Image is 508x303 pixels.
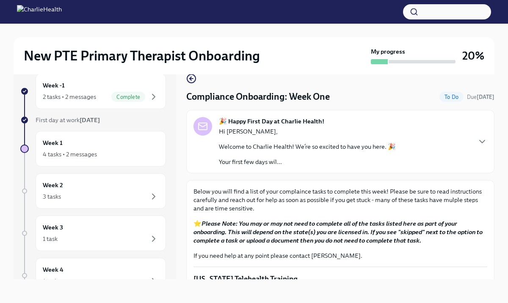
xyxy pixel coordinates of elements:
[43,81,65,90] h6: Week -1
[43,265,63,274] h6: Week 4
[80,116,100,124] strong: [DATE]
[219,142,396,151] p: Welcome to Charlie Health! We’re so excited to have you here. 🎉
[43,235,58,243] div: 1 task
[43,150,97,158] div: 4 tasks • 2 messages
[20,131,166,167] a: Week 14 tasks • 2 messages
[43,223,63,232] h6: Week 3
[193,274,487,284] p: [US_STATE] Telehealth Training
[193,219,487,245] p: ⭐
[20,74,166,109] a: Week -12 tasks • 2 messagesComplete
[20,258,166,293] a: Week 41 task
[477,94,494,100] strong: [DATE]
[43,192,61,201] div: 3 tasks
[43,277,58,285] div: 1 task
[20,216,166,251] a: Week 31 task
[371,47,405,56] strong: My progress
[193,187,487,213] p: Below you will find a list of your complaince tasks to complete this week! Please be sure to read...
[17,5,62,19] img: CharlieHealth
[20,116,166,124] a: First day at work[DATE]
[467,94,494,100] span: Due
[219,127,396,136] p: Hi [PERSON_NAME],
[193,220,483,244] strong: Please Note: You may or may not need to complete all of the tasks listed here as part of your onb...
[20,173,166,209] a: Week 23 tasks
[462,48,484,63] h3: 20%
[439,94,464,100] span: To Do
[186,90,330,103] h4: Compliance Onboarding: Week One
[43,93,96,101] div: 2 tasks • 2 messages
[219,158,396,166] p: Your first few days wil...
[467,93,494,101] span: October 18th, 2025 10:00
[24,47,260,64] h2: New PTE Primary Therapist Onboarding
[193,251,487,260] p: If you need help at any point please contact [PERSON_NAME].
[43,138,63,147] h6: Week 1
[111,94,145,100] span: Complete
[43,180,63,190] h6: Week 2
[36,116,100,124] span: First day at work
[219,117,324,126] strong: 🎉 Happy First Day at Charlie Health!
